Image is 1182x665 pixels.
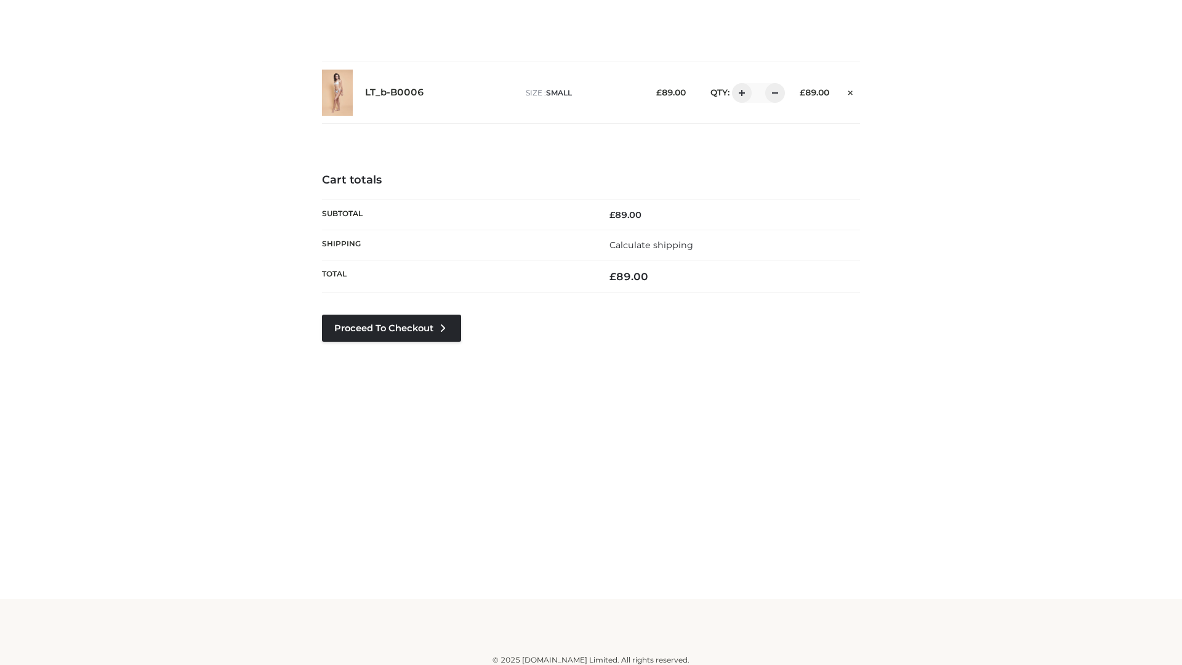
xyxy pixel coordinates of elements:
p: size : [526,87,637,99]
a: Calculate shipping [609,240,693,251]
bdi: 89.00 [656,87,686,97]
a: Remove this item [842,83,860,99]
a: Proceed to Checkout [322,315,461,342]
bdi: 89.00 [609,209,641,220]
th: Shipping [322,230,591,260]
th: Total [322,260,591,293]
span: £ [609,209,615,220]
th: Subtotal [322,199,591,230]
bdi: 89.00 [800,87,829,97]
h4: Cart totals [322,174,860,187]
bdi: 89.00 [609,270,648,283]
div: QTY: [698,83,781,103]
span: SMALL [546,88,572,97]
span: £ [609,270,616,283]
a: LT_b-B0006 [365,87,424,99]
span: £ [800,87,805,97]
span: £ [656,87,662,97]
